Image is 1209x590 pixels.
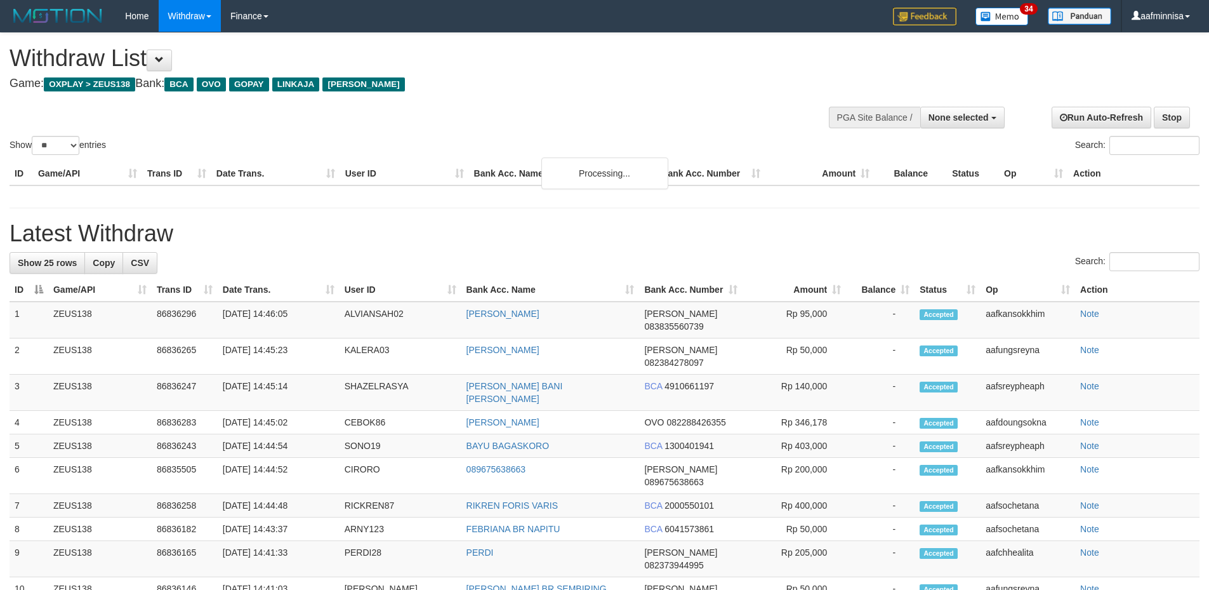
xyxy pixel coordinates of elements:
[920,501,958,512] span: Accepted
[915,278,981,302] th: Status: activate to sort column ascending
[846,541,915,577] td: -
[197,77,226,91] span: OVO
[1020,3,1037,15] span: 34
[644,321,703,332] span: Copy 083835560739 to clipboard
[152,434,218,458] td: 86836243
[846,278,915,302] th: Balance: activate to sort column ascending
[229,77,269,91] span: GOPAY
[340,541,461,577] td: PERDI28
[48,411,152,434] td: ZEUS138
[743,339,846,375] td: Rp 50,000
[10,434,48,458] td: 5
[10,136,106,155] label: Show entries
[644,524,662,534] span: BCA
[131,258,149,268] span: CSV
[928,112,989,123] span: None selected
[846,494,915,518] td: -
[10,494,48,518] td: 7
[743,411,846,434] td: Rp 346,178
[218,434,340,458] td: [DATE] 14:44:54
[664,381,714,391] span: Copy 4910661197 to clipboard
[981,278,1075,302] th: Op: activate to sort column ascending
[340,162,469,185] th: User ID
[48,434,152,458] td: ZEUS138
[218,541,340,577] td: [DATE] 14:41:33
[981,339,1075,375] td: aafungsreyna
[48,494,152,518] td: ZEUS138
[10,221,1199,246] h1: Latest Withdraw
[1080,309,1099,319] a: Note
[48,541,152,577] td: ZEUS138
[743,541,846,577] td: Rp 205,000
[829,107,920,128] div: PGA Site Balance /
[1075,252,1199,271] label: Search:
[466,524,560,534] a: FEBRIANA BR NAPITU
[218,494,340,518] td: [DATE] 14:44:48
[743,494,846,518] td: Rp 400,000
[644,309,717,319] span: [PERSON_NAME]
[743,434,846,458] td: Rp 403,000
[10,162,33,185] th: ID
[1075,278,1199,302] th: Action
[340,302,461,339] td: ALVIANSAH02
[999,162,1068,185] th: Op
[10,339,48,375] td: 2
[340,411,461,434] td: CEBOK86
[84,252,123,274] a: Copy
[10,278,48,302] th: ID: activate to sort column descending
[644,464,717,474] span: [PERSON_NAME]
[152,494,218,518] td: 86836258
[975,8,1029,25] img: Button%20Memo.svg
[10,411,48,434] td: 4
[1068,162,1199,185] th: Action
[644,417,664,427] span: OVO
[1080,417,1099,427] a: Note
[743,458,846,494] td: Rp 200,000
[340,494,461,518] td: RICKREN87
[981,411,1075,434] td: aafdoungsokna
[1154,107,1190,128] a: Stop
[1080,441,1099,451] a: Note
[340,375,461,411] td: SHAZELRASYA
[846,518,915,541] td: -
[1052,107,1151,128] a: Run Auto-Refresh
[644,345,717,355] span: [PERSON_NAME]
[340,458,461,494] td: CIRORO
[340,434,461,458] td: SONO19
[664,500,714,511] span: Copy 2000550101 to clipboard
[48,375,152,411] td: ZEUS138
[152,541,218,577] td: 86836165
[920,418,958,429] span: Accepted
[981,494,1075,518] td: aafsochetana
[48,302,152,339] td: ZEUS138
[340,278,461,302] th: User ID: activate to sort column ascending
[33,162,142,185] th: Game/API
[10,77,793,90] h4: Game: Bank:
[466,441,549,451] a: BAYU BAGASKORO
[1080,547,1099,558] a: Note
[1109,252,1199,271] input: Search:
[10,252,85,274] a: Show 25 rows
[48,458,152,494] td: ZEUS138
[10,375,48,411] td: 3
[981,518,1075,541] td: aafsochetana
[152,339,218,375] td: 86836265
[466,345,539,355] a: [PERSON_NAME]
[466,464,525,474] a: 089675638663
[639,278,743,302] th: Bank Acc. Number: activate to sort column ascending
[152,411,218,434] td: 86836283
[48,278,152,302] th: Game/API: activate to sort column ascending
[920,107,1005,128] button: None selected
[644,441,662,451] span: BCA
[1080,500,1099,511] a: Note
[875,162,947,185] th: Balance
[846,375,915,411] td: -
[10,302,48,339] td: 1
[664,441,714,451] span: Copy 1300401941 to clipboard
[218,518,340,541] td: [DATE] 14:43:37
[10,541,48,577] td: 9
[272,77,320,91] span: LINKAJA
[48,518,152,541] td: ZEUS138
[152,458,218,494] td: 86835505
[152,302,218,339] td: 86836296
